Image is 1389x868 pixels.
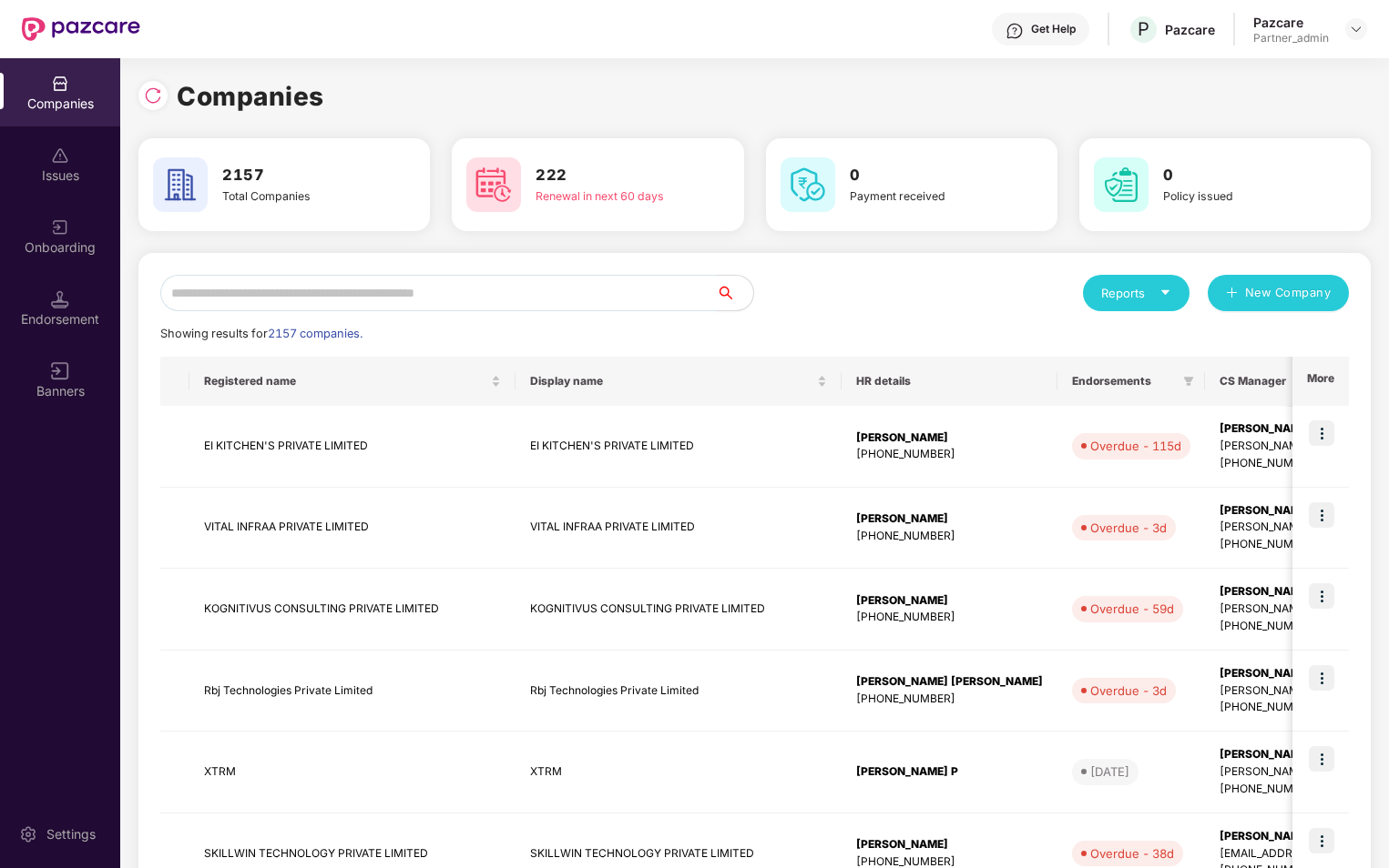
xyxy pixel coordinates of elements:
td: Rbj Technologies Private Limited [189,651,516,732]
th: HR details [842,357,1057,406]
span: Showing results for [160,327,363,340]
div: Pazcare [1253,14,1329,31]
img: svg+xml;base64,PHN2ZyBpZD0iUmVsb2FkLTMyeDMyIiB4bWxucz0iaHR0cDovL3d3dy53My5vcmcvMjAwMC9zdmciIHdpZH... [144,86,162,105]
td: XTRM [516,732,842,813]
div: Overdue - 3d [1090,519,1167,537]
h3: 0 [850,164,996,187]
span: Display name [530,374,813,389]
img: svg+xml;base64,PHN2ZyBpZD0iRHJvcGRvd24tMzJ4MzIiIHhtbG5zPSJodHRwOi8vd3d3LnczLm9yZy8yMDAwL3N2ZyIgd2... [1349,22,1363,36]
div: [PERSON_NAME] [PERSON_NAME] [856,673,1043,691]
div: Renewal in next 60 days [536,187,682,205]
div: [PHONE_NUMBER] [856,691,1043,708]
img: svg+xml;base64,PHN2ZyB4bWxucz0iaHR0cDovL3d3dy53My5vcmcvMjAwMC9zdmciIHdpZHRoPSI2MCIgaGVpZ2h0PSI2MC... [1094,157,1149,212]
img: svg+xml;base64,PHN2ZyBpZD0iSGVscC0zMngzMiIgeG1sbnM9Imh0dHA6Ly93d3cudzMub3JnLzIwMDAvc3ZnIiB3aWR0aD... [1006,22,1024,40]
h3: 222 [536,164,682,187]
td: EI KITCHEN'S PRIVATE LIMITED [516,406,842,488]
div: Policy issued [1163,187,1310,205]
button: plusNew Company [1208,275,1349,311]
div: [PERSON_NAME] [856,592,1043,610]
img: icon [1309,746,1334,772]
img: svg+xml;base64,PHN2ZyBpZD0iU2V0dGluZy0yMHgyMCIgeG1sbnM9Imh0dHA6Ly93d3cudzMub3JnLzIwMDAvc3ZnIiB3aW... [19,825,37,843]
td: KOGNITIVUS CONSULTING PRIVATE LIMITED [516,569,842,651]
img: svg+xml;base64,PHN2ZyBpZD0iQ29tcGFuaWVzIiB4bWxucz0iaHR0cDovL3d3dy53My5vcmcvMjAwMC9zdmciIHdpZHRoPS... [51,75,69,93]
span: plus [1226,287,1238,301]
img: icon [1309,583,1334,609]
span: caret-down [1159,287,1171,298]
span: search [716,286,753,300]
img: svg+xml;base64,PHN2ZyB3aWR0aD0iMTYiIGhlaWdodD0iMTYiIHZpZXdCb3g9IjAgMCAxNiAxNiIgZmlsbD0ibm9uZSIgeG... [51,362,69,380]
div: Overdue - 38d [1090,844,1174,863]
div: [PHONE_NUMBER] [856,609,1043,626]
span: filter [1183,376,1194,387]
div: [DATE] [1090,762,1129,781]
td: KOGNITIVUS CONSULTING PRIVATE LIMITED [189,569,516,651]
img: icon [1309,665,1334,691]
span: filter [1180,370,1198,392]
div: [PERSON_NAME] [856,836,1043,853]
span: New Company [1245,284,1332,302]
div: [PERSON_NAME] [856,429,1043,447]
div: Overdue - 3d [1090,681,1167,700]
span: Endorsements [1072,374,1176,389]
td: XTRM [189,732,516,813]
img: svg+xml;base64,PHN2ZyBpZD0iSXNzdWVzX2Rpc2FibGVkIiB4bWxucz0iaHR0cDovL3d3dy53My5vcmcvMjAwMC9zdmciIH... [51,146,69,165]
div: Settings [41,825,101,843]
img: svg+xml;base64,PHN2ZyB4bWxucz0iaHR0cDovL3d3dy53My5vcmcvMjAwMC9zdmciIHdpZHRoPSI2MCIgaGVpZ2h0PSI2MC... [781,157,835,212]
div: Pazcare [1165,21,1215,38]
img: svg+xml;base64,PHN2ZyB3aWR0aD0iMTQuNSIgaGVpZ2h0PSIxNC41IiB2aWV3Qm94PSIwIDAgMTYgMTYiIGZpbGw9Im5vbm... [51,290,69,308]
span: P [1138,18,1149,40]
img: icon [1309,420,1334,446]
img: svg+xml;base64,PHN2ZyB3aWR0aD0iMjAiIGhlaWdodD0iMjAiIHZpZXdCb3g9IjAgMCAyMCAyMCIgZmlsbD0ibm9uZSIgeG... [51,218,69,237]
th: Display name [516,357,842,406]
div: [PHONE_NUMBER] [856,446,1043,463]
button: search [716,275,754,311]
div: Overdue - 115d [1090,437,1181,455]
div: [PERSON_NAME] P [856,763,1043,781]
div: Partner_admin [1253,31,1329,45]
h1: Companies [177,76,324,116]
th: More [1292,357,1349,406]
div: Overdue - 59d [1090,600,1174,618]
div: [PERSON_NAME] [856,510,1043,528]
img: svg+xml;base64,PHN2ZyB4bWxucz0iaHR0cDovL3d3dy53My5vcmcvMjAwMC9zdmciIHdpZHRoPSI2MCIgaGVpZ2h0PSI2MC... [153,157,208,212]
td: Rbj Technologies Private Limited [516,651,842,732]
div: Total Companies [222,187,369,205]
td: VITAL INFRAA PRIVATE LIMITED [516,488,842,570]
div: Reports [1101,284,1171,302]
div: Get Help [1031,22,1076,36]
img: icon [1309,502,1334,528]
div: Payment received [850,187,996,205]
img: icon [1309,828,1334,853]
th: Registered name [189,357,516,406]
img: svg+xml;base64,PHN2ZyB4bWxucz0iaHR0cDovL3d3dy53My5vcmcvMjAwMC9zdmciIHdpZHRoPSI2MCIgaGVpZ2h0PSI2MC... [466,157,521,212]
h3: 0 [1163,164,1310,187]
div: [PHONE_NUMBER] [856,528,1043,545]
span: 2157 companies. [268,327,363,340]
img: New Pazcare Logo [22,17,140,41]
h3: 2157 [222,164,369,187]
span: Registered name [204,374,487,389]
td: EI KITCHEN'S PRIVATE LIMITED [189,406,516,488]
td: VITAL INFRAA PRIVATE LIMITED [189,488,516,570]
